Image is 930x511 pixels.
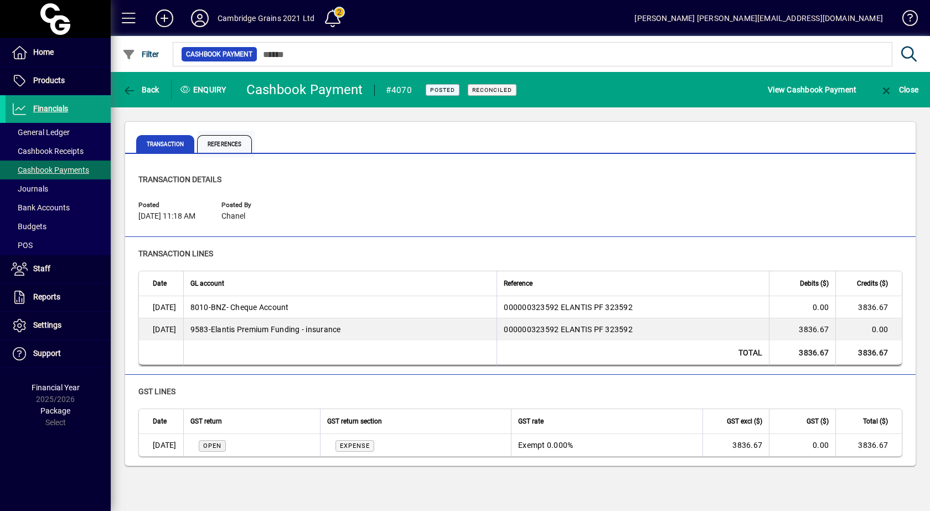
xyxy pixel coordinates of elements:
span: General Ledger [11,128,70,137]
span: POS [11,241,33,250]
span: Back [122,85,159,94]
span: GST return [190,415,222,427]
a: Staff [6,255,111,283]
td: 3836.67 [835,340,902,365]
a: General Ledger [6,123,111,142]
span: Financial Year [32,383,80,392]
span: Date [153,277,167,290]
span: Open [203,442,221,450]
span: Cashbook Receipts [11,147,84,156]
td: 0.00 [769,434,835,456]
td: 0.00 [769,296,835,318]
a: Journals [6,179,111,198]
span: Chanel [221,212,245,221]
span: EXPENSE [340,442,370,450]
span: Posted by [221,202,288,209]
span: View Cashbook Payment [768,81,856,99]
span: GST rate [518,415,544,427]
span: Reference [504,277,533,290]
td: [DATE] [139,434,183,456]
span: Credits ($) [857,277,888,290]
a: Products [6,67,111,95]
span: Home [33,48,54,56]
div: Cashbook Payment [246,81,363,99]
span: GST ($) [807,415,829,427]
td: 000000323592 ELANTIS PF 323592 [497,296,769,318]
td: Exempt 0.000% [511,434,702,456]
button: Filter [120,44,162,64]
app-page-header-button: Close enquiry [868,80,930,100]
div: Cambridge Grains 2021 Ltd [218,9,314,27]
button: Back [120,80,162,100]
span: Elantis Premium Funding - insurance [190,324,341,335]
span: Total ($) [863,415,888,427]
a: Cashbook Payments [6,161,111,179]
span: Support [33,349,61,358]
span: GST excl ($) [727,415,762,427]
a: Knowledge Base [894,2,916,38]
td: 3836.67 [835,296,902,318]
span: GST return section [327,415,382,427]
span: Transaction lines [138,249,213,258]
td: 3836.67 [702,434,769,456]
a: Settings [6,312,111,339]
a: Reports [6,283,111,311]
a: POS [6,236,111,255]
button: View Cashbook Payment [765,80,859,100]
a: Home [6,39,111,66]
span: Cashbook Payment [186,49,252,60]
span: Package [40,406,70,415]
span: Posted [138,202,205,209]
span: Transaction [136,135,194,153]
a: Bank Accounts [6,198,111,217]
td: [DATE] [139,318,183,340]
span: Cashbook Payments [11,166,89,174]
span: BNZ- Cheque Account [190,302,289,313]
a: Support [6,340,111,368]
span: Filter [122,50,159,59]
div: Enquiry [172,81,238,99]
span: Posted [430,86,455,94]
td: [DATE] [139,296,183,318]
button: Close [877,80,921,100]
div: #4070 [386,81,412,99]
a: Cashbook Receipts [6,142,111,161]
div: [PERSON_NAME] [PERSON_NAME][EMAIL_ADDRESS][DOMAIN_NAME] [634,9,883,27]
span: Settings [33,321,61,329]
span: Journals [11,184,48,193]
button: Profile [182,8,218,28]
td: 0.00 [835,318,902,340]
button: Add [147,8,182,28]
app-page-header-button: Back [111,80,172,100]
span: Staff [33,264,50,273]
span: Financials [33,104,68,113]
span: Products [33,76,65,85]
td: 000000323592 ELANTIS PF 323592 [497,318,769,340]
span: GST lines [138,387,175,396]
span: [DATE] 11:18 AM [138,212,195,221]
span: Date [153,415,167,427]
span: Reports [33,292,60,301]
td: 3836.67 [769,340,835,365]
span: GL account [190,277,224,290]
span: Debits ($) [800,277,829,290]
span: Transaction details [138,175,221,184]
span: Reconciled [472,86,512,94]
a: Budgets [6,217,111,236]
td: Total [497,340,769,365]
td: 3836.67 [835,434,902,456]
span: Bank Accounts [11,203,70,212]
span: Close [880,85,918,94]
span: Budgets [11,222,46,231]
td: 3836.67 [769,318,835,340]
span: References [197,135,252,153]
